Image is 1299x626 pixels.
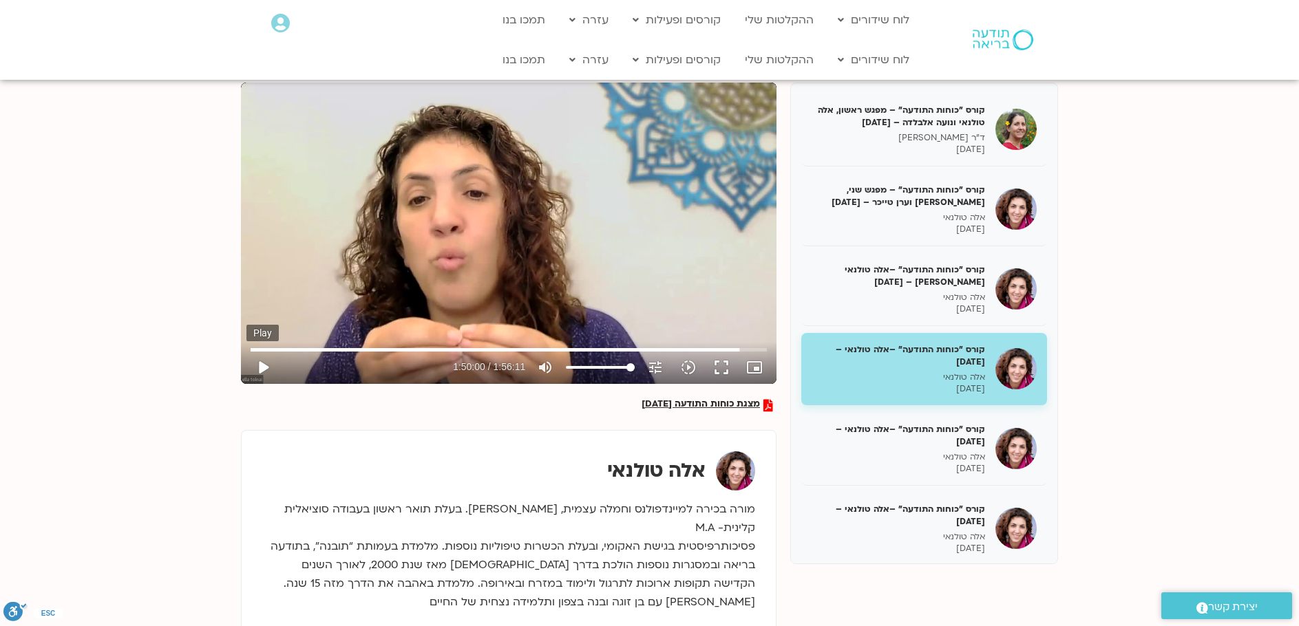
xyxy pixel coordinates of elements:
[831,47,916,73] a: לוח שידורים
[642,399,773,411] a: מצגת כוחות התודעה [DATE]
[642,399,760,411] span: מצגת כוחות התודעה [DATE]
[812,224,985,235] p: [DATE]
[262,500,755,612] p: מורה בכירה למיינדפולנס וחמלה עצמית, [PERSON_NAME]. בעלת תואר ראשון בעבודה סוציאלית קלינית- M.A פס...
[496,7,552,33] a: תמכו בנו
[812,212,985,224] p: אלה טולנאי
[812,144,985,155] p: [DATE]
[812,531,985,543] p: אלה טולנאי
[812,543,985,554] p: [DATE]
[812,383,985,395] p: [DATE]
[812,292,985,303] p: אלה טולנאי
[995,188,1037,230] img: קורס "כוחות התודעה" – מפגש שני, אלה טולנאי וערן טייכר – 20/05/25
[812,463,985,475] p: [DATE]
[812,343,985,368] h5: קורס "כוחות התודעה" –אלה טולנאי – [DATE]
[812,503,985,528] h5: קורס "כוחות התודעה" –אלה טולנאי – [DATE]
[812,132,985,144] p: ד"ר [PERSON_NAME]
[607,457,706,484] strong: אלה טולנאי
[812,263,985,288] h5: קורס "כוחות התודעה" –אלה טולנאי [PERSON_NAME] – [DATE]
[738,47,821,73] a: ההקלטות שלי
[812,303,985,315] p: [DATE]
[812,104,985,129] h5: קורס "כוחות התודעה" – מפגש ראשון, אלה טולנאי ונועה אלבלדה – [DATE]
[1161,592,1292,619] a: יצירת קשר
[812,451,985,463] p: אלה טולנאי
[831,7,916,33] a: לוח שידורים
[716,451,755,490] img: אלה טולנאי
[995,428,1037,469] img: קורס "כוחות התודעה" –אלה טולנאי – 17/06/25
[738,7,821,33] a: ההקלטות שלי
[995,508,1037,549] img: קורס "כוחות התודעה" –אלה טולנאי – 24/06/25
[995,109,1037,150] img: קורס "כוחות התודעה" – מפגש ראשון, אלה טולנאי ונועה אלבלדה – 13/05/25
[562,47,615,73] a: עזרה
[812,184,985,208] h5: קורס "כוחות התודעה" – מפגש שני, [PERSON_NAME] וערן טייכר – [DATE]
[995,348,1037,389] img: קורס "כוחות התודעה" –אלה טולנאי – 03/06/25
[1208,598,1258,616] span: יצירת קשר
[973,30,1033,50] img: תודעה בריאה
[626,47,728,73] a: קורסים ופעילות
[995,268,1037,310] img: קורס "כוחות התודעה" –אלה טולנאי ומירה רגב – 27/05/25
[626,7,728,33] a: קורסים ופעילות
[812,423,985,448] h5: קורס "כוחות התודעה" –אלה טולנאי – [DATE]
[496,47,552,73] a: תמכו בנו
[812,371,985,383] p: אלה טולנאי
[562,7,615,33] a: עזרה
